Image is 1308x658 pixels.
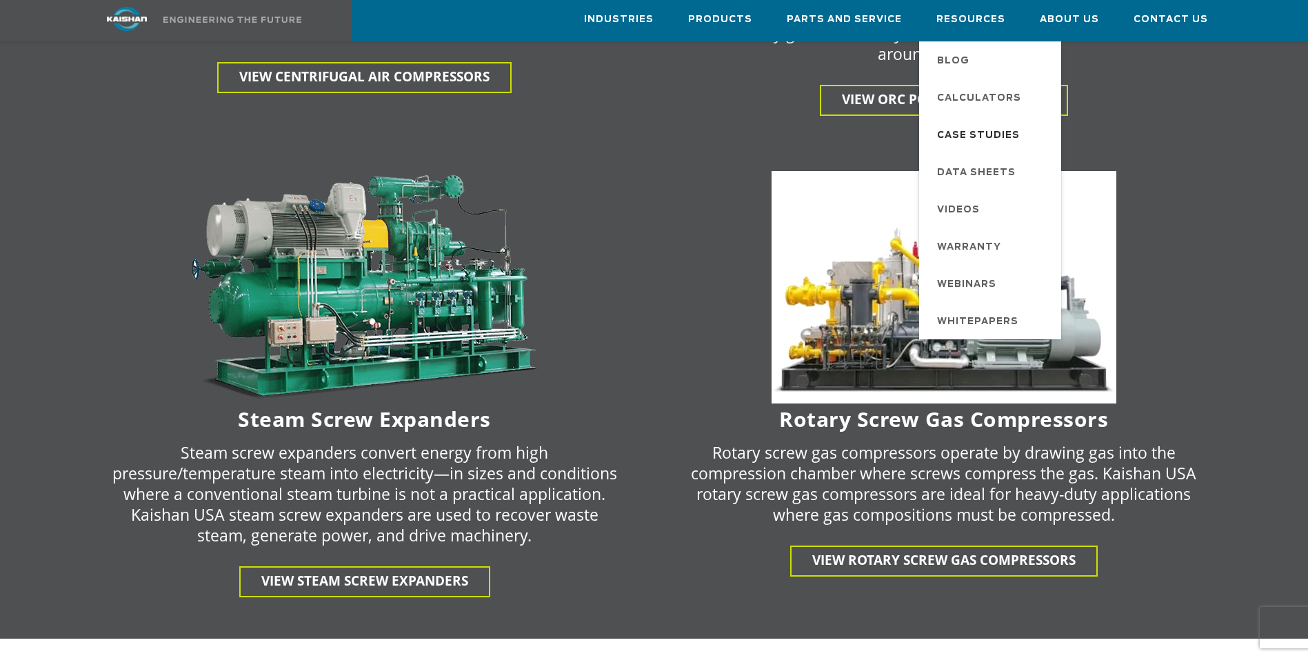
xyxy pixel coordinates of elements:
span: Resources [936,12,1005,28]
a: Contact Us [1134,1,1208,38]
img: machine [772,171,1116,403]
a: Webinars [923,265,1061,302]
span: Warranty [937,236,1001,259]
a: Warranty [923,228,1061,265]
h6: Steam Screw Expanders [83,410,646,428]
span: View ORC Power Generators [842,90,1046,108]
span: View Rotary Screw gas Compressors [812,551,1076,569]
a: Videos [923,190,1061,228]
h6: Rotary Screw Gas Compressors [663,410,1225,428]
span: Whitepapers [937,310,1018,334]
a: Products [688,1,752,38]
span: Webinars [937,273,996,297]
a: Case Studies [923,116,1061,153]
a: Industries [584,1,654,38]
span: About Us [1040,12,1099,28]
a: About Us [1040,1,1099,38]
span: Products [688,12,752,28]
a: Data Sheets [923,153,1061,190]
a: Whitepapers [923,302,1061,339]
img: kaishan logo [75,7,179,31]
a: Resources [936,1,1005,38]
a: View ORC Power Generators [820,85,1068,116]
a: View centrifugal air compressors [217,62,512,93]
span: Industries [584,12,654,28]
span: Blog [937,50,969,73]
img: Engineering the future [163,17,301,23]
span: Calculators [937,87,1021,110]
img: machine [192,171,537,403]
p: Rotary screw gas compressors operate by drawing gas into the compression chamber where screws com... [690,442,1198,525]
span: Case Studies [937,124,1020,148]
span: View Steam Screw Expanders [261,572,468,590]
a: View Steam Screw Expanders [239,566,490,597]
a: Blog [923,41,1061,79]
span: View centrifugal air compressors [239,68,490,86]
p: Steam screw expanders convert energy from high pressure/temperature steam into electricity—in siz... [111,442,618,546]
a: Calculators [923,79,1061,116]
a: View Rotary Screw gas Compressors [790,546,1098,577]
span: Parts and Service [787,12,902,28]
span: Contact Us [1134,12,1208,28]
span: Videos [937,199,980,222]
span: Data Sheets [937,161,1016,185]
a: Parts and Service [787,1,902,38]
